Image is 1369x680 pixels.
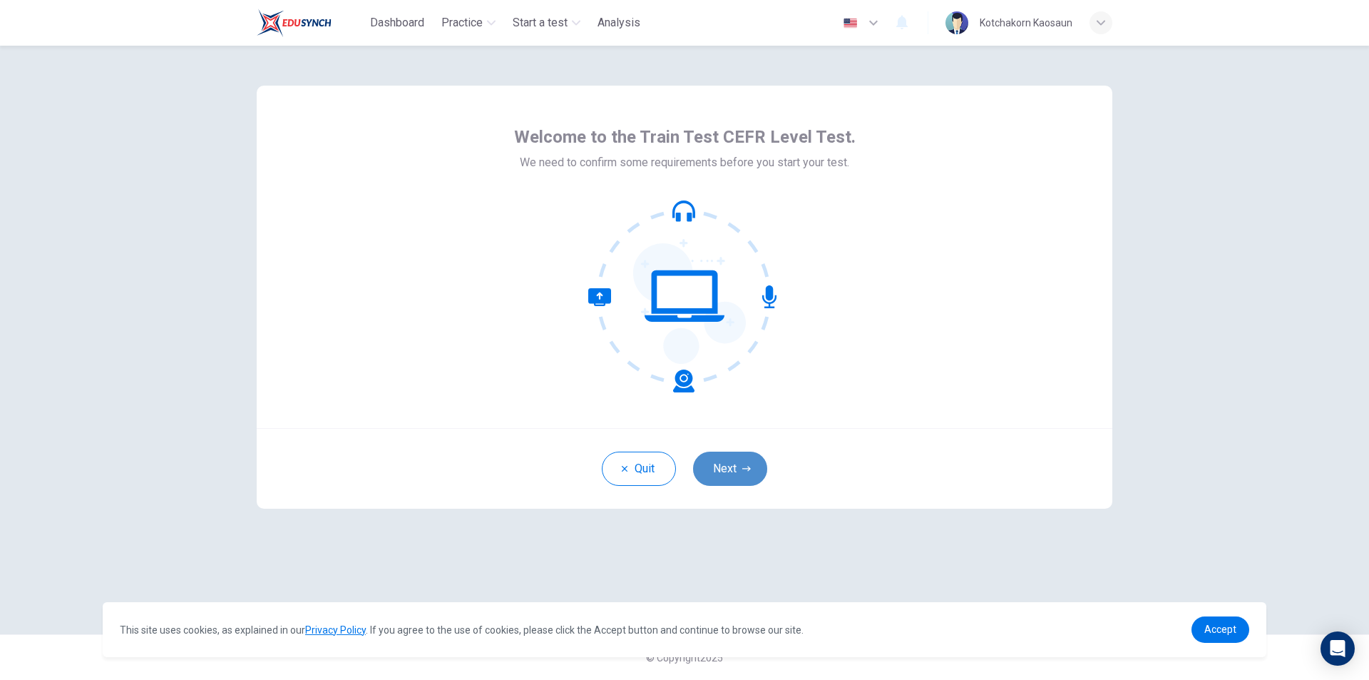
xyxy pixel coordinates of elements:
[364,10,430,36] button: Dashboard
[1191,616,1249,643] a: dismiss cookie message
[305,624,366,636] a: Privacy Policy
[441,14,483,31] span: Practice
[520,154,849,171] span: We need to confirm some requirements before you start your test.
[598,14,640,31] span: Analysis
[980,14,1072,31] div: Kotchakorn Kaosaun
[1321,631,1355,666] div: Open Intercom Messenger
[646,652,723,664] span: © Copyright 2025
[507,10,586,36] button: Start a test
[513,14,568,31] span: Start a test
[693,452,767,486] button: Next
[592,10,646,36] button: Analysis
[841,18,859,29] img: en
[602,452,676,486] button: Quit
[370,14,424,31] span: Dashboard
[1204,624,1236,635] span: Accept
[514,126,856,148] span: Welcome to the Train Test CEFR Level Test.
[257,9,332,37] img: Train Test logo
[436,10,501,36] button: Practice
[120,624,804,636] span: This site uses cookies, as explained in our . If you agree to the use of cookies, please click th...
[257,9,364,37] a: Train Test logo
[103,602,1266,657] div: cookieconsent
[945,11,968,34] img: Profile picture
